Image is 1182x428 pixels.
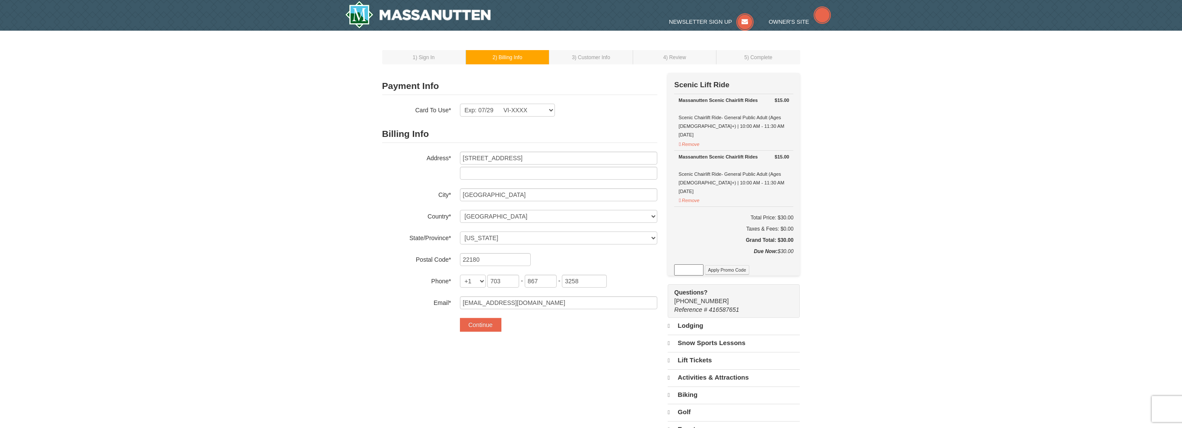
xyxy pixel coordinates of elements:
span: - [558,277,561,284]
h6: Total Price: $30.00 [674,213,793,222]
span: Reference # [674,306,707,313]
strong: Questions? [674,289,707,296]
h2: Payment Info [382,77,657,95]
div: Scenic Chairlift Ride- General Public Adult (Ages [DEMOGRAPHIC_DATA]+) | 10:00 AM - 11:30 AM [DATE] [678,96,789,139]
label: Postal Code* [382,253,451,264]
input: Billing Info [460,152,657,165]
input: Postal Code [460,253,531,266]
button: Remove [678,138,700,149]
small: 1 [413,54,435,60]
span: ) Sign In [415,54,434,60]
label: Card To Use* [382,104,451,114]
a: Golf [668,404,800,420]
small: 5 [745,54,773,60]
span: 416587651 [709,306,739,313]
label: Email* [382,296,451,307]
div: Scenic Chairlift Ride- General Public Adult (Ages [DEMOGRAPHIC_DATA]+) | 10:00 AM - 11:30 AM [DATE] [678,152,789,196]
input: Email [460,296,657,309]
div: Massanutten Scenic Chairlift Rides [678,96,789,105]
small: 2 [493,54,523,60]
strong: Due Now: [754,248,777,254]
span: - [521,277,523,284]
div: Taxes & Fees: $0.00 [674,225,793,233]
strong: $15.00 [775,152,789,161]
label: Address* [382,152,451,162]
a: Biking [668,387,800,403]
a: Massanutten Resort [345,1,491,29]
div: $30.00 [674,247,793,264]
a: Snow Sports Lessons [668,335,800,351]
input: City [460,188,657,201]
img: Massanutten Resort Logo [345,1,491,29]
a: Owner's Site [769,19,831,25]
input: xxx [487,275,519,288]
span: ) Complete [747,54,772,60]
span: Owner's Site [769,19,809,25]
small: 3 [572,54,610,60]
span: ) Billing Info [495,54,522,60]
strong: $15.00 [775,96,789,105]
a: Activities & Attractions [668,369,800,386]
div: Massanutten Scenic Chairlift Rides [678,152,789,161]
label: Country* [382,210,451,221]
input: xxx [525,275,557,288]
span: [PHONE_NUMBER] [674,288,784,304]
h2: Billing Info [382,125,657,143]
input: xxxx [562,275,607,288]
strong: Scenic Lift Ride [674,81,729,89]
h5: Grand Total: $30.00 [674,236,793,244]
label: Phone* [382,275,451,285]
span: ) Review [666,54,686,60]
span: ) Customer Info [575,54,610,60]
span: Newsletter Sign Up [669,19,732,25]
label: City* [382,188,451,199]
a: Lift Tickets [668,352,800,368]
button: Apply Promo Code [705,265,749,275]
a: Newsletter Sign Up [669,19,754,25]
small: 4 [663,54,686,60]
button: Remove [678,194,700,205]
button: Continue [460,318,501,332]
a: Lodging [668,318,800,334]
label: State/Province* [382,231,451,242]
